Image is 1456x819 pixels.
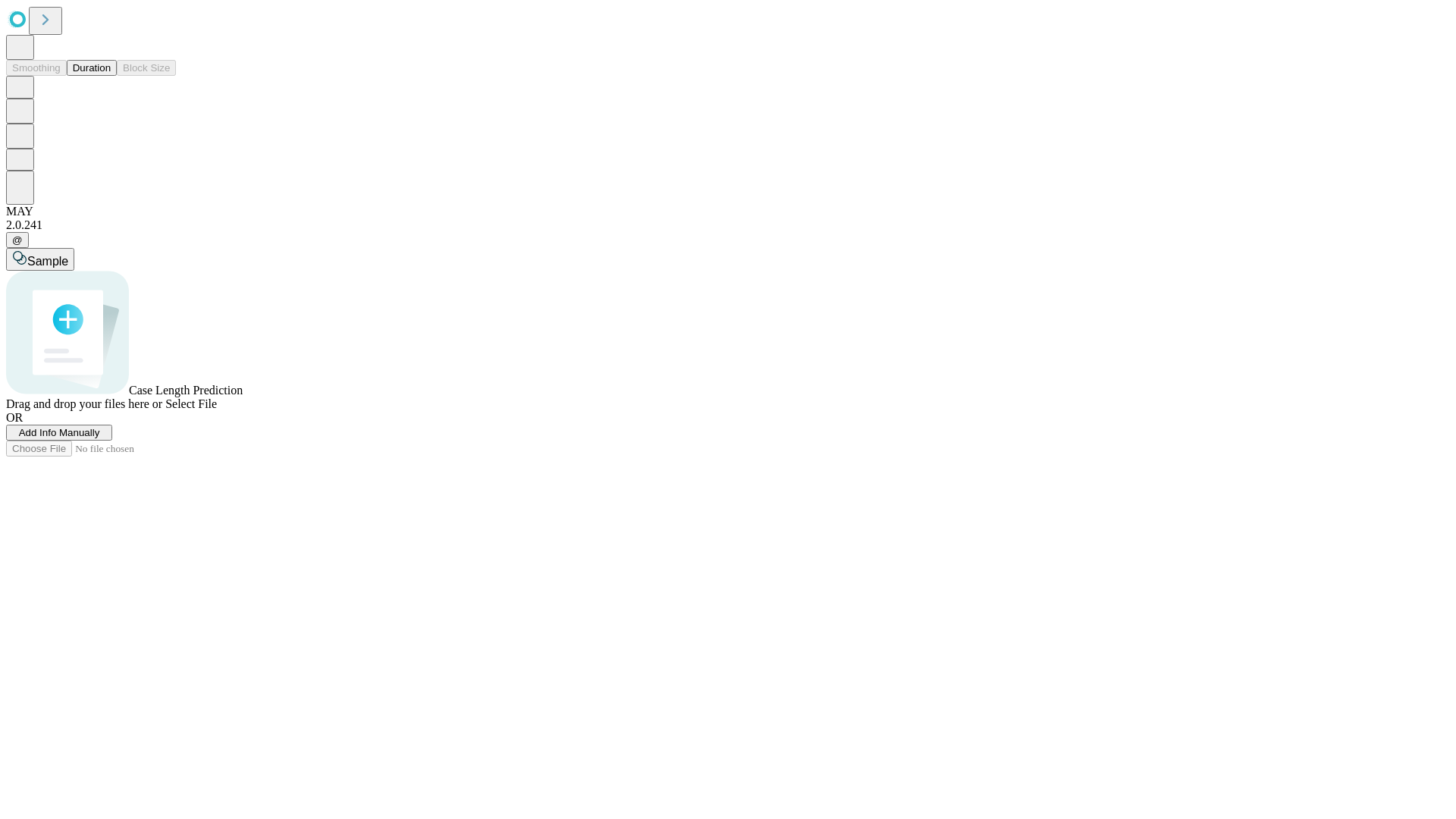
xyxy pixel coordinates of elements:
[27,255,68,268] span: Sample
[19,427,100,438] span: Add Info Manually
[6,205,1450,218] div: MAY
[6,248,74,271] button: Sample
[165,397,217,410] span: Select File
[6,425,112,441] button: Add Info Manually
[117,60,176,76] button: Block Size
[6,60,67,76] button: Smoothing
[6,397,162,410] span: Drag and drop your files here or
[6,411,23,424] span: OR
[6,232,29,248] button: @
[12,234,23,246] span: @
[67,60,117,76] button: Duration
[6,218,1450,232] div: 2.0.241
[129,384,243,397] span: Case Length Prediction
